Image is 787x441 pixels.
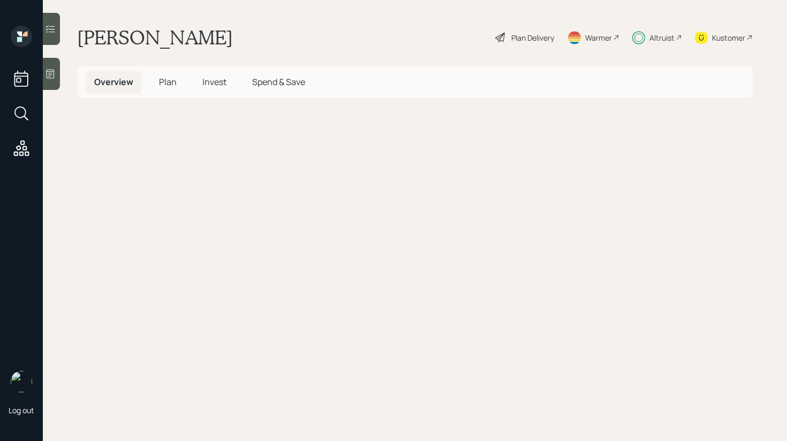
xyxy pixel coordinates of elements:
span: Spend & Save [252,76,305,88]
div: Altruist [649,32,675,43]
div: Warmer [585,32,612,43]
img: retirable_logo.png [11,371,32,392]
span: Overview [94,76,133,88]
div: Log out [9,405,34,415]
h1: [PERSON_NAME] [77,26,233,49]
div: Kustomer [712,32,745,43]
span: Plan [159,76,177,88]
span: Invest [202,76,226,88]
div: Plan Delivery [511,32,554,43]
